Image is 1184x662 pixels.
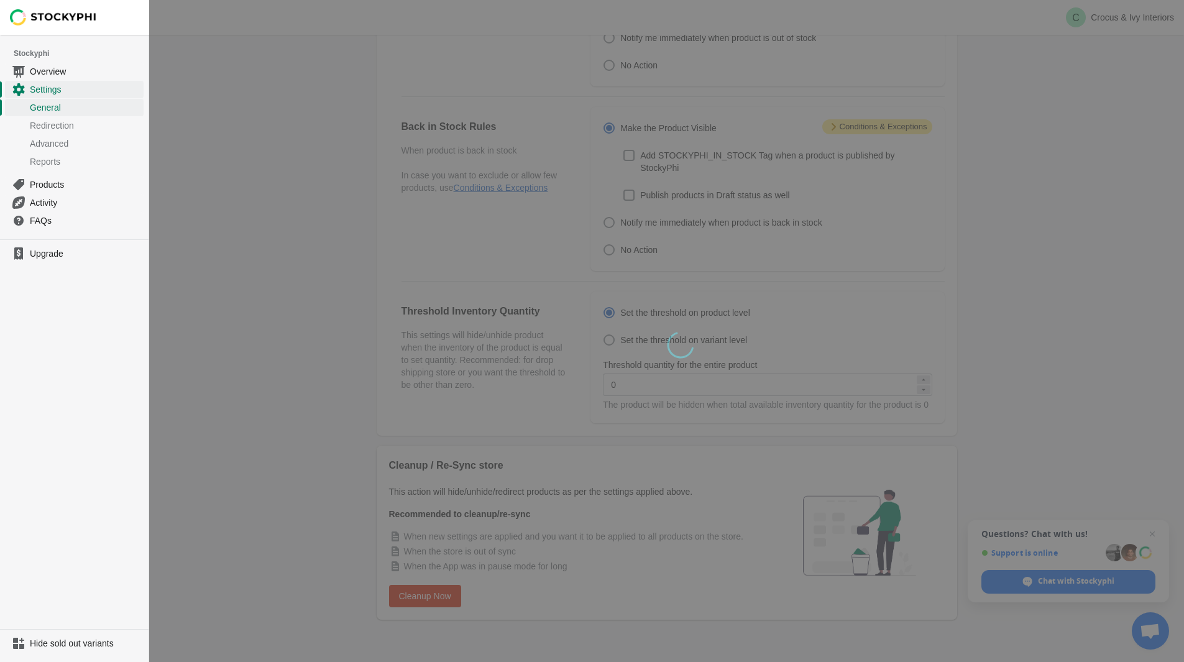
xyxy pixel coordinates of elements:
span: FAQs [30,214,141,227]
span: Activity [30,196,141,209]
a: Settings [5,80,144,98]
span: General [30,101,141,114]
a: FAQs [5,211,144,229]
a: Redirection [5,116,144,134]
span: Products [30,178,141,191]
span: Settings [30,83,141,96]
span: Advanced [30,137,141,150]
span: Redirection [30,119,141,132]
a: Reports [5,152,144,170]
a: Hide sold out variants [5,635,144,652]
a: Upgrade [5,245,144,262]
a: Products [5,175,144,193]
span: Stockyphi [14,47,149,60]
a: Advanced [5,134,144,152]
a: Overview [5,62,144,80]
a: General [5,98,144,116]
span: Hide sold out variants [30,637,141,650]
img: Stockyphi [10,9,97,25]
span: Reports [30,155,141,168]
span: Upgrade [30,247,141,260]
a: Activity [5,193,144,211]
span: Overview [30,65,141,78]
